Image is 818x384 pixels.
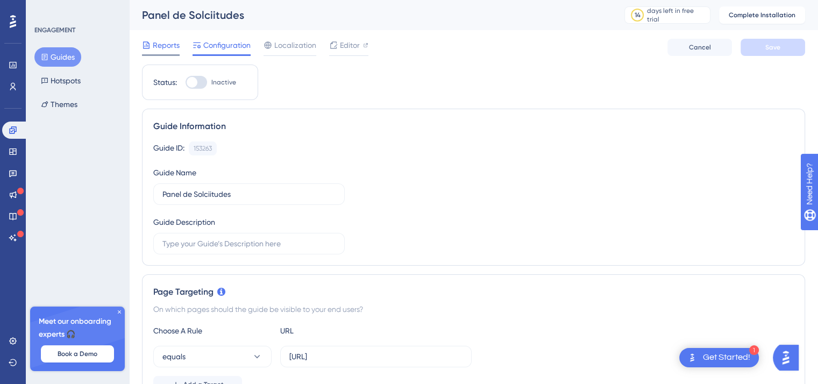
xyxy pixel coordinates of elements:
div: Page Targeting [153,286,794,298]
button: equals [153,346,272,367]
span: Editor [340,39,360,52]
iframe: UserGuiding AI Assistant Launcher [773,342,805,374]
div: Panel de Solciitudes [142,8,598,23]
div: On which pages should the guide be visible to your end users? [153,303,794,316]
button: Hotspots [34,71,87,90]
button: Save [741,39,805,56]
div: Guide ID: [153,141,184,155]
div: Guide Information [153,120,794,133]
div: Status: [153,76,177,89]
button: Cancel [667,39,732,56]
div: Get Started! [703,352,750,364]
div: days left in free trial [647,6,707,24]
span: Need Help? [25,3,67,16]
div: 1 [749,345,759,355]
button: Complete Installation [719,6,805,24]
span: Meet our onboarding experts 🎧 [39,315,116,341]
span: equals [162,350,186,363]
div: 153263 [194,144,212,153]
div: Guide Name [153,166,196,179]
span: Localization [274,39,316,52]
input: yourwebsite.com/path [289,351,463,362]
span: Book a Demo [58,350,97,358]
span: Save [765,43,780,52]
button: Guides [34,47,81,67]
button: Book a Demo [41,345,114,362]
span: Inactive [211,78,236,87]
div: 14 [635,11,641,19]
div: Guide Description [153,216,215,229]
span: Complete Installation [729,11,795,19]
img: launcher-image-alternative-text [686,351,699,364]
div: Open Get Started! checklist, remaining modules: 1 [679,348,759,367]
div: Choose A Rule [153,324,272,337]
input: Type your Guide’s Name here [162,188,336,200]
span: Cancel [689,43,711,52]
div: ENGAGEMENT [34,26,75,34]
span: Reports [153,39,180,52]
button: Themes [34,95,84,114]
span: Configuration [203,39,251,52]
input: Type your Guide’s Description here [162,238,336,250]
div: URL [280,324,399,337]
